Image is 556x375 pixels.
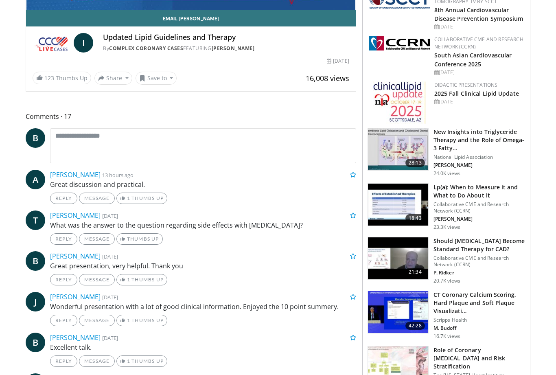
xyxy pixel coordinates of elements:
h3: New Insights into Triglyceride Therapy and the Role of Omega-3 Fatty… [433,128,525,152]
span: 1 [127,195,130,201]
p: What was the answer to the question regarding side effects with [MEDICAL_DATA]? [50,220,356,230]
a: B [26,333,45,352]
a: [PERSON_NAME] [212,45,255,52]
p: Great discussion and practical. [50,180,356,189]
a: 21:34 Should [MEDICAL_DATA] Become Standard Therapy for CAD? Collaborative CME and Research Netwo... [368,237,525,284]
a: Reply [50,355,77,367]
span: 42:28 [405,322,425,330]
a: Email [PERSON_NAME] [26,10,356,26]
small: 13 hours ago [102,171,134,179]
a: [PERSON_NAME] [50,252,101,261]
a: Reply [50,315,77,326]
h3: Should [MEDICAL_DATA] Become Standard Therapy for CAD? [433,237,525,253]
a: 1 Thumbs Up [116,193,167,204]
p: [PERSON_NAME] [433,216,525,222]
a: 1 Thumbs Up [116,355,167,367]
span: 1 [127,317,130,323]
div: [DATE] [434,23,523,31]
p: National Lipid Association [433,154,525,160]
img: d65bce67-f81a-47c5-b47d-7b8806b59ca8.jpg.150x105_q85_autocrop_double_scale_upscale_version-0.2.jpg [373,81,426,124]
small: [DATE] [102,294,118,301]
a: B [26,251,45,271]
a: [PERSON_NAME] [50,292,101,301]
span: 28:13 [405,159,425,167]
a: Complex Coronary Cases [109,45,183,52]
h3: Role of Coronary [MEDICAL_DATA] and Risk Stratification [433,346,525,371]
a: I [74,33,93,53]
span: 123 [44,74,54,82]
a: J [26,292,45,311]
p: 16.7K views [433,333,460,340]
p: 20.7K views [433,278,460,284]
h3: Lp(a): When to Measure it and What to Do About it [433,183,525,200]
a: [PERSON_NAME] [50,211,101,220]
a: 42:28 CT Coronary Calcium Scoring, Hard Plaque and Soft Plaque Visualizati… Scripps Health M. Bud... [368,291,525,340]
a: Message [79,355,115,367]
p: [PERSON_NAME] [433,162,525,169]
img: Complex Coronary Cases [33,33,70,53]
div: [DATE] [327,57,349,65]
a: Thumbs Up [116,233,162,245]
p: Great presentation, very helpful. Thank you [50,261,356,271]
a: 18:43 Lp(a): When to Measure it and What to Do About it Collaborative CME and Research Network (C... [368,183,525,230]
a: [PERSON_NAME] [50,333,101,342]
button: Save to [136,72,177,85]
p: P. Ridker [433,270,525,276]
a: Reply [50,233,77,245]
span: Comments 17 [26,111,356,122]
a: Message [79,315,115,326]
p: 24.0K views [433,170,460,177]
a: Message [79,274,115,285]
a: 1 Thumbs Up [116,315,167,326]
p: 23.3K views [433,224,460,230]
span: 18:43 [405,214,425,222]
a: T [26,211,45,230]
small: [DATE] [102,334,118,342]
small: [DATE] [102,212,118,219]
a: 2025 Fall Clinical Lipid Update [434,90,519,97]
div: [DATE] [434,98,523,105]
a: Reply [50,274,77,285]
img: eb63832d-2f75-457d-8c1a-bbdc90eb409c.150x105_q85_crop-smart_upscale.jpg [368,237,428,280]
img: a04ee3ba-8487-4636-b0fb-5e8d268f3737.png.150x105_q85_autocrop_double_scale_upscale_version-0.2.png [369,36,430,50]
span: 1 [127,358,130,364]
button: Share [94,72,132,85]
p: Collaborative CME and Research Network (CCRN) [433,201,525,214]
p: Collaborative CME and Research Network (CCRN) [433,255,525,268]
p: M. Budoff [433,325,525,331]
img: 45ea033d-f728-4586-a1ce-38957b05c09e.150x105_q85_crop-smart_upscale.jpg [368,128,428,171]
span: 16,008 views [306,73,349,83]
a: 1 Thumbs Up [116,274,167,285]
a: [PERSON_NAME] [50,170,101,179]
span: 21:34 [405,268,425,276]
img: 4ea3ec1a-320e-4f01-b4eb-a8bc26375e8f.150x105_q85_crop-smart_upscale.jpg [368,291,428,333]
p: Excellent talk. [50,342,356,352]
a: A [26,170,45,189]
a: Collaborative CME and Research Network (CCRN) [434,36,523,50]
a: South Asian Cardiovascular Conference 2025 [434,51,512,68]
div: Didactic Presentations [434,81,523,89]
a: Message [79,193,115,204]
p: Wonderful presentation with a lot of good clinical information. Enjoyed the 10 point summery. [50,302,356,311]
span: 1 [127,276,130,283]
h4: Updated Lipid Guidelines and Therapy [103,33,349,42]
a: 8th Annual Cardiovascular Disease Prevention Symposium [434,6,523,22]
a: Message [79,233,115,245]
h3: CT Coronary Calcium Scoring, Hard Plaque and Soft Plaque Visualizati… [433,291,525,315]
p: Scripps Health [433,317,525,323]
a: 123 Thumbs Up [33,72,91,84]
div: [DATE] [434,69,523,76]
img: 7a20132b-96bf-405a-bedd-783937203c38.150x105_q85_crop-smart_upscale.jpg [368,184,428,226]
small: [DATE] [102,253,118,260]
div: By FEATURING [103,45,349,52]
a: B [26,128,45,148]
a: Reply [50,193,77,204]
a: 28:13 New Insights into Triglyceride Therapy and the Role of Omega-3 Fatty… National Lipid Associ... [368,128,525,177]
